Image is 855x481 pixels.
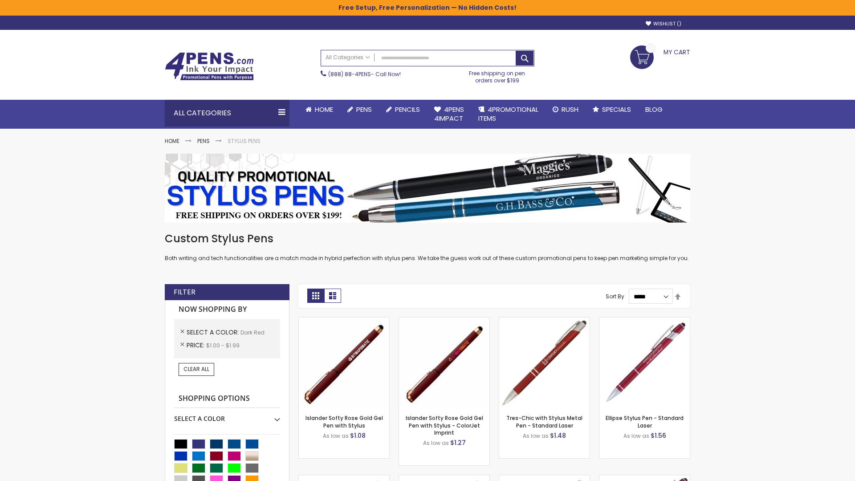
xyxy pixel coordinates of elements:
[165,154,690,223] img: Stylus Pens
[606,414,684,429] a: Ellipse Stylus Pen - Standard Laser
[606,293,624,300] label: Sort By
[546,100,586,119] a: Rush
[586,100,638,119] a: Specials
[179,363,214,375] a: Clear All
[423,439,449,447] span: As low as
[165,100,289,126] div: All Categories
[326,54,370,61] span: All Categories
[406,414,483,436] a: Islander Softy Rose Gold Gel Pen with Stylus - ColorJet Imprint
[174,300,280,319] strong: Now Shopping by
[350,431,366,440] span: $1.08
[471,100,546,129] a: 4PROMOTIONALITEMS
[187,328,240,337] span: Select A Color
[399,317,489,325] a: Islander Softy Rose Gold Gel Pen with Stylus - ColorJet Imprint-Dark Red
[356,105,372,114] span: Pens
[165,232,690,246] h1: Custom Stylus Pens
[399,318,489,408] img: Islander Softy Rose Gold Gel Pen with Stylus - ColorJet Imprint-Dark Red
[562,105,578,114] span: Rush
[174,389,280,408] strong: Shopping Options
[379,100,427,119] a: Pencils
[623,432,649,440] span: As low as
[299,318,389,408] img: Islander Softy Rose Gold Gel Pen with Stylus-Dark Red
[174,408,280,423] div: Select A Color
[165,52,254,81] img: 4Pens Custom Pens and Promotional Products
[427,100,471,129] a: 4Pens4impact
[602,105,631,114] span: Specials
[328,70,371,78] a: (888) 88-4PENS
[315,105,333,114] span: Home
[298,100,340,119] a: Home
[478,105,538,123] span: 4PROMOTIONAL ITEMS
[183,365,209,373] span: Clear All
[174,287,195,297] strong: Filter
[197,137,210,145] a: Pens
[460,66,535,84] div: Free shipping on pen orders over $199
[646,20,681,27] a: Wishlist
[450,438,466,447] span: $1.27
[523,432,549,440] span: As low as
[328,70,401,78] span: - Call Now!
[434,105,464,123] span: 4Pens 4impact
[187,341,206,350] span: Price
[165,232,690,262] div: Both writing and tech functionalities are a match made in hybrid perfection with stylus pens. We ...
[499,318,590,408] img: Tres-Chic with Stylus Metal Pen - Standard Laser-Dark Red
[499,317,590,325] a: Tres-Chic with Stylus Metal Pen - Standard Laser-Dark Red
[307,289,324,303] strong: Grid
[321,50,375,65] a: All Categories
[645,105,663,114] span: Blog
[305,414,383,429] a: Islander Softy Rose Gold Gel Pen with Stylus
[550,431,566,440] span: $1.48
[638,100,670,119] a: Blog
[228,137,261,145] strong: Stylus Pens
[395,105,420,114] span: Pencils
[506,414,582,429] a: Tres-Chic with Stylus Metal Pen - Standard Laser
[299,317,389,325] a: Islander Softy Rose Gold Gel Pen with Stylus-Dark Red
[599,317,690,325] a: Ellipse Stylus Pen - Standard Laser-Dark Red
[240,329,265,336] span: Dark Red
[206,342,240,349] span: $1.00 - $1.99
[651,431,666,440] span: $1.56
[165,137,179,145] a: Home
[340,100,379,119] a: Pens
[323,432,349,440] span: As low as
[599,318,690,408] img: Ellipse Stylus Pen - Standard Laser-Dark Red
